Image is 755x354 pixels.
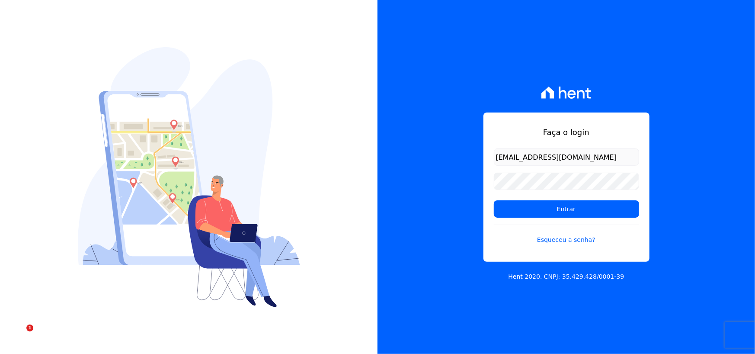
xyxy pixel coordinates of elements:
img: Login [78,47,300,307]
input: Entrar [494,200,639,218]
span: 1 [26,325,33,331]
h1: Faça o login [494,126,639,138]
input: Email [494,148,639,166]
p: Hent 2020. CNPJ: 35.429.428/0001-39 [509,272,624,281]
a: Esqueceu a senha? [494,225,639,245]
iframe: Intercom live chat [9,325,29,345]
